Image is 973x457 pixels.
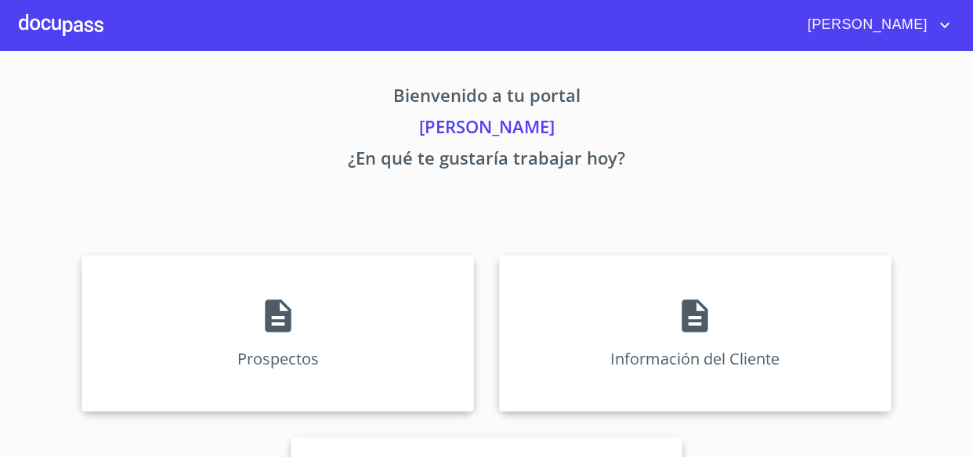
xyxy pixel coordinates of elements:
p: Información del Cliente [610,348,779,369]
p: Prospectos [237,348,319,369]
p: [PERSON_NAME] [19,114,954,145]
button: account of current user [796,13,954,38]
p: Bienvenido a tu portal [19,82,954,114]
span: [PERSON_NAME] [796,13,935,38]
p: ¿En qué te gustaría trabajar hoy? [19,145,954,176]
